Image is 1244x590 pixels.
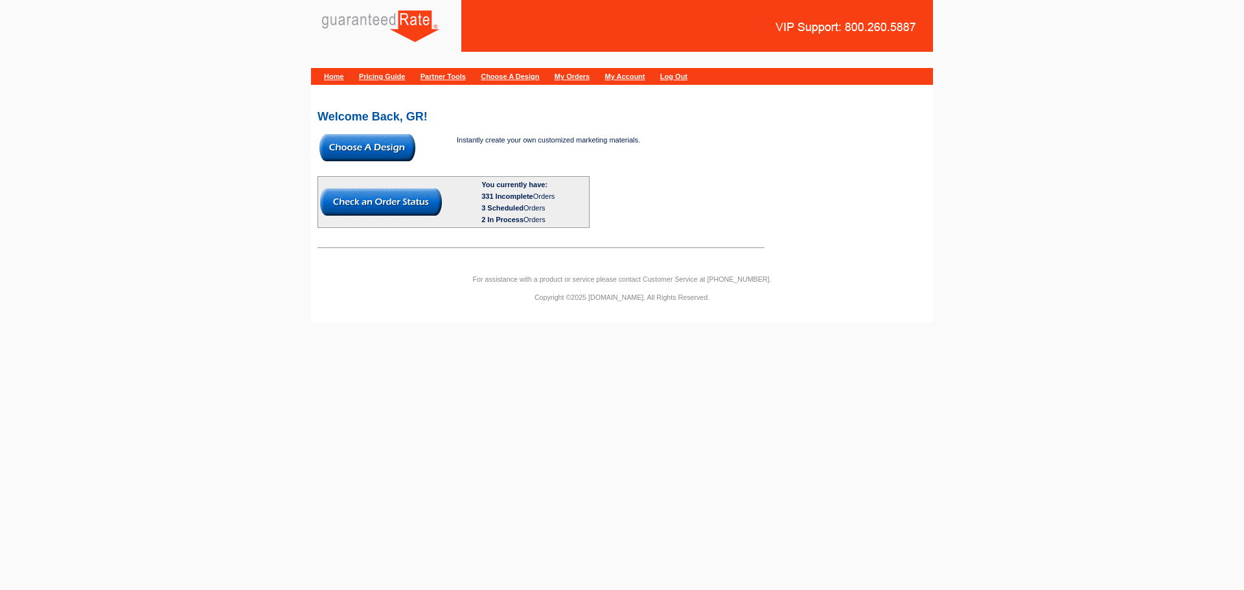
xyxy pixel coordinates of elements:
[660,73,687,80] a: Log Out
[481,204,524,212] span: 3 Scheduled
[605,73,645,80] a: My Account
[481,190,587,225] div: Orders Orders Orders
[481,73,539,80] a: Choose A Design
[317,111,927,122] h2: Welcome Back, GR!
[311,273,933,285] p: For assistance with a product or service please contact Customer Service at [PHONE_NUMBER].
[481,192,533,200] span: 331 Incomplete
[555,73,590,80] a: My Orders
[320,188,442,216] img: button-check-order-status.gif
[319,134,415,161] img: button-choose-design.gif
[311,291,933,303] p: Copyright ©2025 [DOMAIN_NAME]. All Rights Reserved.
[420,73,466,80] a: Partner Tools
[324,73,344,80] a: Home
[359,73,406,80] a: Pricing Guide
[481,181,547,188] b: You currently have:
[481,216,524,223] span: 2 In Process
[457,136,640,144] span: Instantly create your own customized marketing materials.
